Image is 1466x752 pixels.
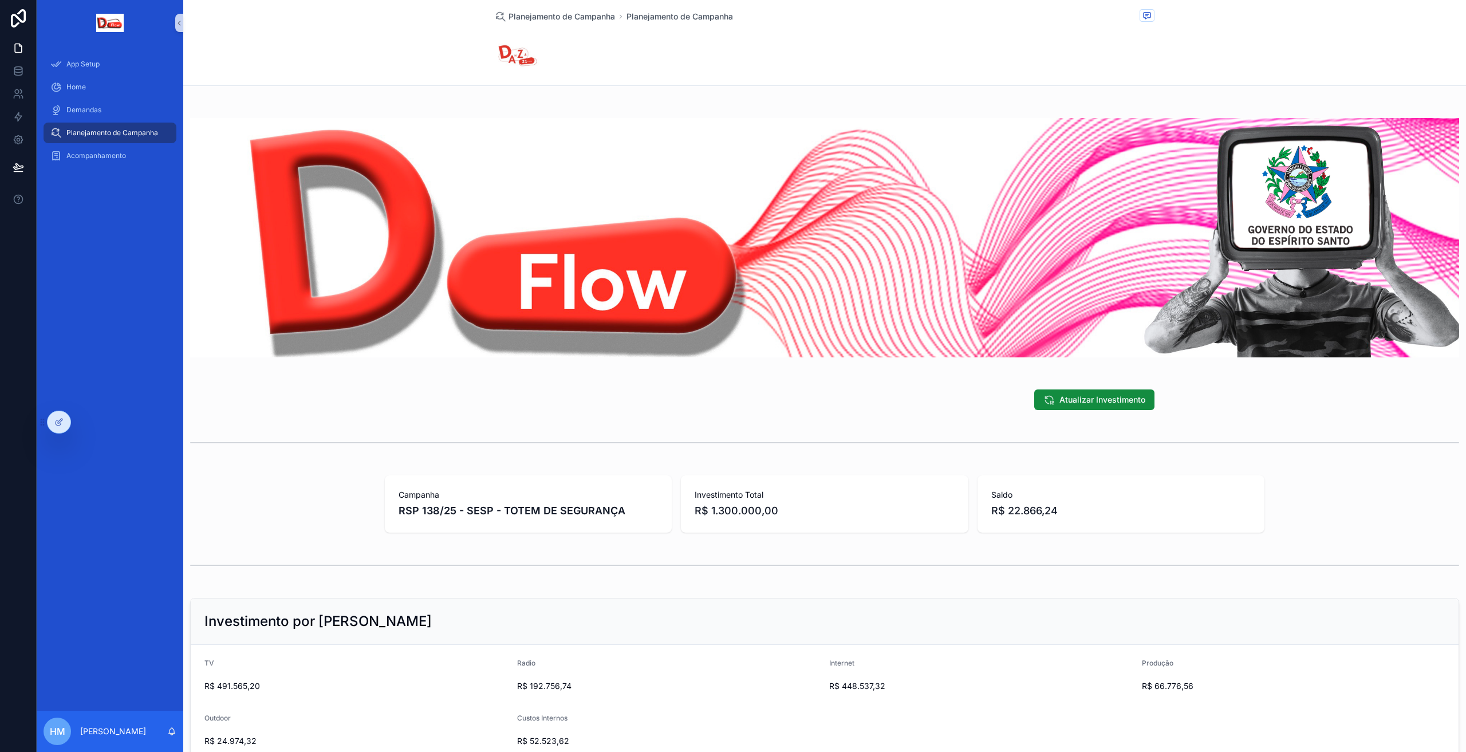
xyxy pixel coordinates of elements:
[1059,394,1145,405] span: Atualizar Investimento
[829,659,854,667] span: Internet
[517,714,568,722] span: Custos Internos
[1142,659,1173,667] span: Produção
[204,612,432,631] h2: Investimento por [PERSON_NAME]
[517,735,821,747] span: R$ 52.523,62
[509,11,615,22] span: Planejamento de Campanha
[66,82,86,92] span: Home
[44,145,176,166] a: Acompanhamento
[1142,680,1445,692] span: R$ 66.776,56
[399,489,658,501] span: Campanha
[66,105,101,115] span: Demandas
[44,100,176,120] a: Demandas
[37,46,183,181] div: conteúdo rolável
[204,680,508,692] span: R$ 491.565,20
[695,489,954,501] span: Investimento Total
[1034,389,1154,410] button: Atualizar Investimento
[66,151,126,160] span: Acompanhamento
[204,659,214,667] span: TV
[695,503,954,519] span: R$ 1.300.000,00
[66,60,100,69] span: App Setup
[517,659,535,667] span: Radio
[44,54,176,74] a: App Setup
[517,680,821,692] span: R$ 192.756,74
[44,77,176,97] a: Home
[204,714,231,722] span: Outdoor
[44,123,176,143] a: Planejamento de Campanha
[399,503,658,518] h4: RSP 138/25 - SESP - TOTEM DE SEGURANÇA
[626,11,733,22] a: Planejamento de Campanha
[190,118,1459,357] img: 35566-DFLOW-Secom.jpg
[991,489,1251,501] span: Saldo
[204,735,508,747] span: R$ 24.974,32
[829,680,1133,692] span: R$ 448.537,32
[96,14,124,32] img: Logotipo do aplicativo
[495,11,615,22] a: Planejamento de Campanha
[66,128,158,137] span: Planejamento de Campanha
[991,503,1251,519] span: R$ 22.866,24
[50,726,65,737] font: HM
[80,726,146,736] font: [PERSON_NAME]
